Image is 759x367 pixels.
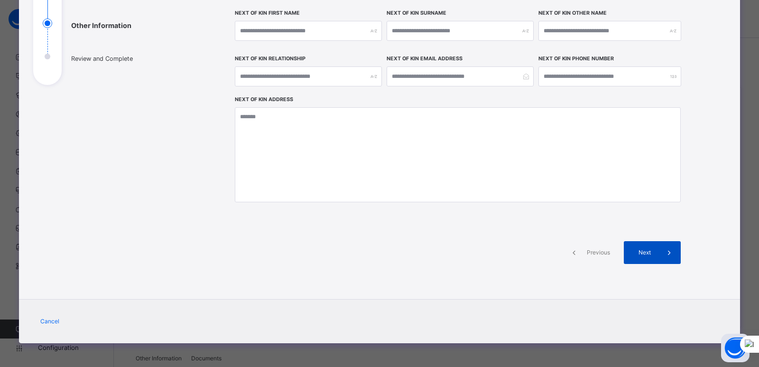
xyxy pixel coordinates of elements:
label: Next of Kin Address [235,96,293,104]
label: Next of Kin Phone Number [538,55,614,63]
label: Next of Kin Other Name [538,9,607,17]
label: Next of Kin First Name [235,9,300,17]
label: Next of Kin Email Address [387,55,463,63]
span: Cancel [40,317,59,326]
button: Open asap [721,334,750,362]
span: Previous [585,248,611,257]
label: Next of Kin Surname [387,9,446,17]
span: Next [631,248,658,257]
label: Next of Kin Relationship [235,55,305,63]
